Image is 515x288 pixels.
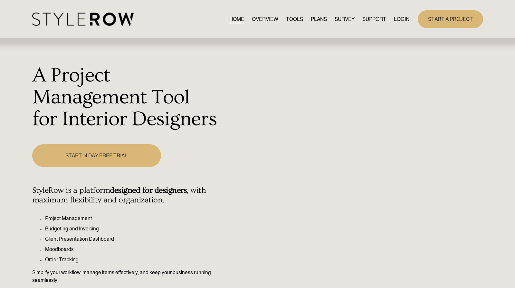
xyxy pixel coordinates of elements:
a: START A PROJECT [418,10,483,28]
p: Order Tracking [45,256,218,264]
a: SURVEY [335,15,355,23]
img: StyleRow [32,13,134,26]
a: LOGIN [394,15,409,23]
p: Project Management [45,215,218,222]
a: OVERVIEW [252,15,278,23]
p: Simplify your workflow, manage items effectively, and keep your business running seamlessly. [32,269,218,284]
p: Client Presentation Dashboard [45,235,218,243]
h1: A Project Management Tool for Interior Designers [32,65,218,130]
span: SUPPORT [362,15,386,23]
h4: StyleRow is a platform , with maximum flexibility and organization. [32,186,218,205]
p: Budgeting and Invoicing [45,225,218,233]
strong: designed for designers [110,186,187,195]
a: HOME [229,15,244,23]
a: START 14 DAY FREE TRIAL [32,144,161,167]
p: Moodboards [45,246,218,253]
a: PLANS [311,15,327,23]
a: folder dropdown [362,15,386,23]
a: TOOLS [286,15,303,23]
